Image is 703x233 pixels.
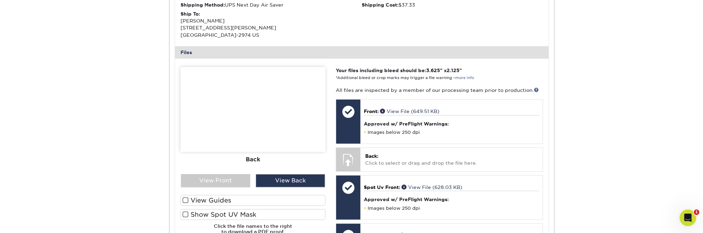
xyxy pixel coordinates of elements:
div: UPS Next Day Air Saver [181,1,362,8]
div: View Front [181,174,250,187]
a: View File (649.51 KB) [380,109,439,114]
label: View Guides [181,195,325,206]
h4: Approved w/ PreFlight Warnings: [364,197,539,202]
label: Show Spot UV Mask [181,209,325,220]
div: Back [181,152,325,167]
div: $37.33 [362,1,543,8]
p: Click to select or drag and drop the file here. [365,153,537,167]
div: [PERSON_NAME] [STREET_ADDRESS][PERSON_NAME] [GEOGRAPHIC_DATA]-2974 US [181,10,362,39]
li: Images below 250 dpi [364,129,539,135]
span: 1 [694,209,699,215]
strong: Your files including bleed should be: " x " [336,68,462,73]
iframe: Intercom live chat [679,209,696,226]
a: more info [455,76,474,80]
div: View Back [256,174,325,187]
strong: Shipping Cost: [362,2,398,8]
span: Front: [364,109,379,114]
a: View File (628.03 KB) [402,184,462,190]
strong: Shipping Method: [181,2,225,8]
small: *Additional bleed or crop marks may trigger a file warning – [336,76,474,80]
li: Images below 250 dpi [364,205,539,211]
span: 3.625 [426,68,440,73]
span: Back: [365,153,378,159]
strong: Ship To: [181,11,200,17]
span: Spot Uv Front: [364,184,400,190]
span: 2.125 [447,68,459,73]
h4: Approved w/ PreFlight Warnings: [364,121,539,127]
p: All files are inspected by a member of our processing team prior to production. [336,87,543,94]
div: Files [175,46,548,59]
